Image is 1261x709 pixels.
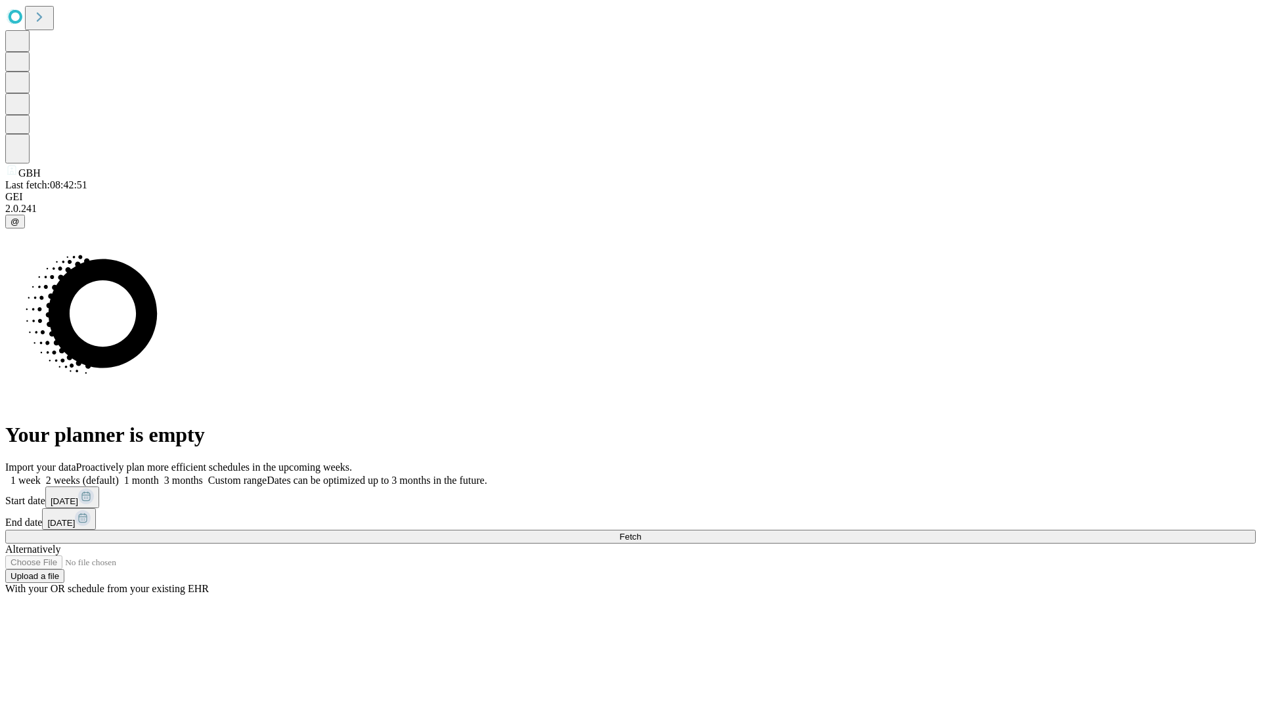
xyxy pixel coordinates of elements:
[5,215,25,228] button: @
[5,583,209,594] span: With your OR schedule from your existing EHR
[5,191,1256,203] div: GEI
[267,475,487,486] span: Dates can be optimized up to 3 months in the future.
[42,508,96,530] button: [DATE]
[5,508,1256,530] div: End date
[5,423,1256,447] h1: Your planner is empty
[5,569,64,583] button: Upload a file
[18,167,41,179] span: GBH
[11,475,41,486] span: 1 week
[5,530,1256,544] button: Fetch
[47,518,75,528] span: [DATE]
[5,179,87,190] span: Last fetch: 08:42:51
[164,475,203,486] span: 3 months
[619,532,641,542] span: Fetch
[5,203,1256,215] div: 2.0.241
[45,486,99,508] button: [DATE]
[5,486,1256,508] div: Start date
[5,462,76,473] span: Import your data
[124,475,159,486] span: 1 month
[46,475,119,486] span: 2 weeks (default)
[5,544,60,555] span: Alternatively
[76,462,352,473] span: Proactively plan more efficient schedules in the upcoming weeks.
[51,496,78,506] span: [DATE]
[208,475,267,486] span: Custom range
[11,217,20,226] span: @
